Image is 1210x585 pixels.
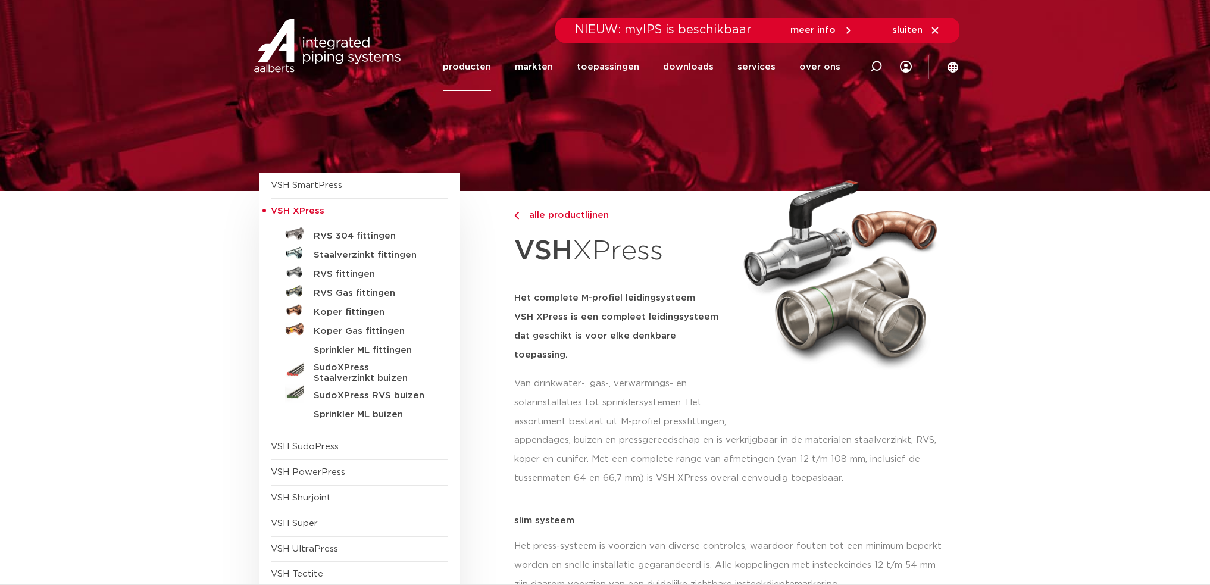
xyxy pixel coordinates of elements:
a: toepassingen [577,43,639,91]
h5: RVS Gas fittingen [314,288,432,299]
a: VSH SudoPress [271,442,339,451]
p: Van drinkwater-, gas-, verwarmings- en solarinstallaties tot sprinklersystemen. Het assortiment b... [514,374,730,431]
a: Sprinkler ML buizen [271,403,448,422]
a: VSH SmartPress [271,181,342,190]
h5: Sprinkler ML buizen [314,409,432,420]
a: RVS fittingen [271,262,448,281]
span: sluiten [892,26,923,35]
a: services [737,43,776,91]
nav: Menu [443,43,840,91]
h5: RVS fittingen [314,269,432,280]
a: Staalverzinkt fittingen [271,243,448,262]
img: chevron-right.svg [514,212,519,220]
a: producten [443,43,491,91]
h5: SudoXPress Staalverzinkt buizen [314,362,432,384]
a: VSH UltraPress [271,545,338,553]
h5: SudoXPress RVS buizen [314,390,432,401]
strong: VSH [514,237,573,265]
a: VSH Tectite [271,570,323,578]
h5: RVS 304 fittingen [314,231,432,242]
a: SudoXPress RVS buizen [271,384,448,403]
a: VSH Shurjoint [271,493,331,502]
a: Koper fittingen [271,301,448,320]
h5: Sprinkler ML fittingen [314,345,432,356]
h5: Koper fittingen [314,307,432,318]
a: markten [515,43,553,91]
h5: Het complete M-profiel leidingsysteem VSH XPress is een compleet leidingsysteem dat geschikt is v... [514,289,730,365]
a: Koper Gas fittingen [271,320,448,339]
a: SudoXPress Staalverzinkt buizen [271,358,448,384]
h5: Koper Gas fittingen [314,326,432,337]
a: RVS 304 fittingen [271,224,448,243]
a: Sprinkler ML fittingen [271,339,448,358]
a: alle productlijnen [514,208,730,223]
a: sluiten [892,25,940,36]
div: my IPS [900,43,912,91]
h1: XPress [514,229,730,274]
a: RVS Gas fittingen [271,281,448,301]
a: VSH Super [271,519,318,528]
span: NIEUW: myIPS is beschikbaar [575,24,752,36]
a: meer info [790,25,853,36]
span: alle productlijnen [522,211,609,220]
h5: Staalverzinkt fittingen [314,250,432,261]
p: appendages, buizen en pressgereedschap en is verkrijgbaar in de materialen staalverzinkt, RVS, ko... [514,431,952,488]
a: over ons [799,43,840,91]
span: meer info [790,26,836,35]
span: VSH XPress [271,207,324,215]
a: downloads [663,43,714,91]
p: slim systeem [514,516,952,525]
a: VSH PowerPress [271,468,345,477]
